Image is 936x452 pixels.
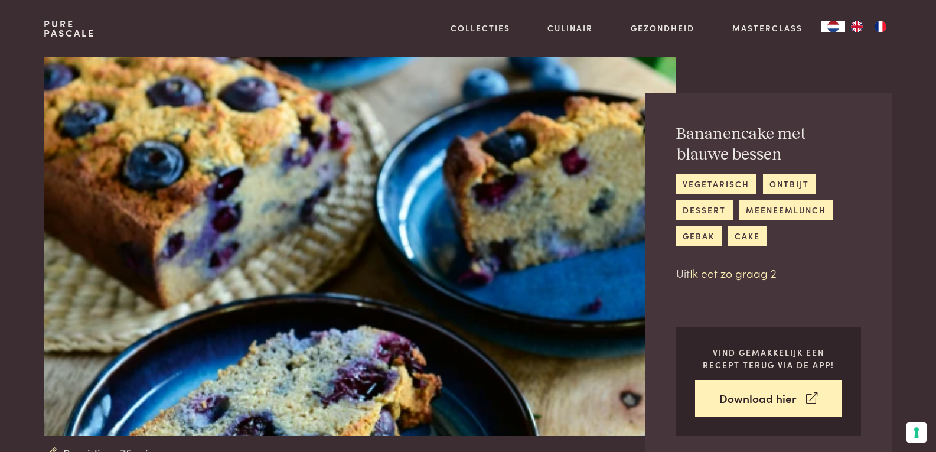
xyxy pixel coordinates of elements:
[821,21,892,32] aside: Language selected: Nederlands
[547,22,593,34] a: Culinair
[631,22,694,34] a: Gezondheid
[695,380,842,417] a: Download hier
[845,21,892,32] ul: Language list
[451,22,510,34] a: Collecties
[676,226,722,246] a: gebak
[763,174,816,194] a: ontbijt
[44,19,95,38] a: PurePascale
[845,21,869,32] a: EN
[728,226,767,246] a: cake
[676,200,733,220] a: dessert
[869,21,892,32] a: FR
[676,174,756,194] a: vegetarisch
[732,22,803,34] a: Masterclass
[676,124,861,165] h2: Bananencake met blauwe bessen
[44,57,675,436] img: Bananencake met blauwe bessen
[676,265,861,282] p: Uit
[821,21,845,32] a: NL
[821,21,845,32] div: Language
[690,265,777,281] a: Ik eet zo graag 2
[695,346,842,370] p: Vind gemakkelijk een recept terug via de app!
[739,200,833,220] a: meeneemlunch
[906,422,927,443] button: Uw voorkeuren voor toestemming voor trackingtechnologieën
